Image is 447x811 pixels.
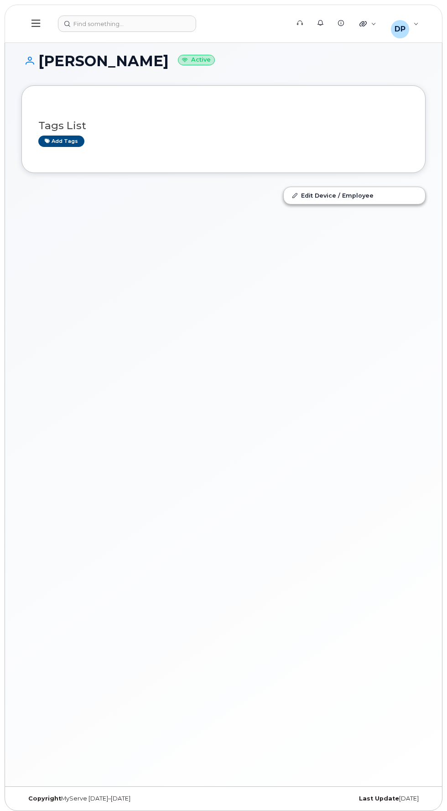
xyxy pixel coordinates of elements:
h3: Tags List [38,120,409,131]
div: MyServe [DATE]–[DATE] [21,795,223,802]
h1: [PERSON_NAME] [21,53,426,69]
a: Add tags [38,136,84,147]
div: [DATE] [223,795,426,802]
small: Active [178,55,215,65]
strong: Copyright [28,795,61,802]
a: Edit Device / Employee [284,187,425,204]
strong: Last Update [359,795,399,802]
